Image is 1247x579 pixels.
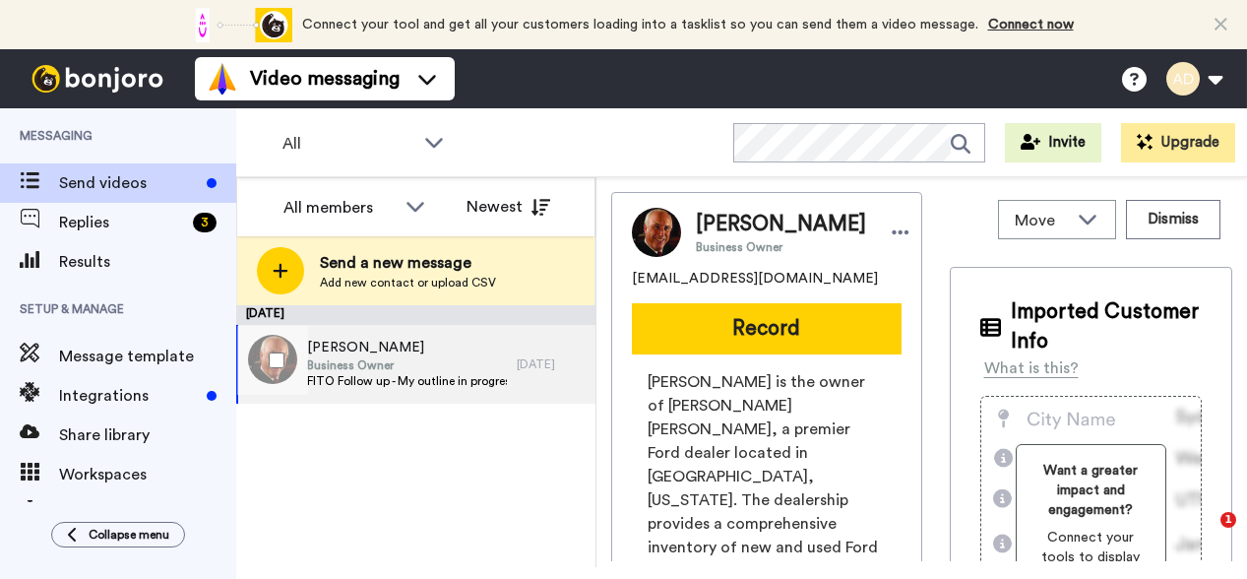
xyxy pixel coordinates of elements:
button: Collapse menu [51,522,185,547]
span: Results [59,250,236,274]
div: animation [184,8,292,42]
div: All members [283,196,396,220]
span: Share library [59,423,236,447]
span: Send a new message [320,251,496,275]
span: Move [1015,209,1068,232]
span: Integrations [59,384,199,408]
a: Connect now [988,18,1074,32]
span: Collapse menu [89,527,169,543]
img: Image of Don Pierson [632,208,681,257]
iframe: Intercom live chat [1180,512,1227,559]
div: 3 [193,213,217,232]
span: [PERSON_NAME] [696,210,866,239]
img: bj-logo-header-white.svg [24,65,171,93]
button: Newest [452,187,565,226]
button: Dismiss [1126,200,1220,239]
img: vm-color.svg [207,63,238,95]
span: Connect your tool and get all your customers loading into a tasklist so you can send them a video... [302,18,978,32]
span: Send videos [59,171,199,195]
span: Video messaging [250,65,400,93]
button: Invite [1005,123,1101,162]
span: [PERSON_NAME] [307,338,507,357]
span: Add new contact or upload CSV [320,275,496,290]
span: Replies [59,211,185,234]
span: [EMAIL_ADDRESS][DOMAIN_NAME] [632,269,878,289]
span: Message template [59,345,236,368]
span: Business Owner [307,357,507,373]
span: FITO Follow up - My outline in progress seems more like a synopsis. Is that normal? [307,373,507,389]
span: All [282,132,414,156]
div: What is this? [984,356,1079,380]
button: Upgrade [1121,123,1235,162]
span: 1 [1220,512,1236,528]
span: Imported Customer Info [1011,297,1203,356]
span: Workspaces [59,463,236,486]
span: Want a greater impact and engagement? [1032,461,1150,520]
button: Record [632,303,902,354]
div: [DATE] [236,305,595,325]
div: [DATE] [517,356,586,372]
span: Business Owner [696,239,866,255]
